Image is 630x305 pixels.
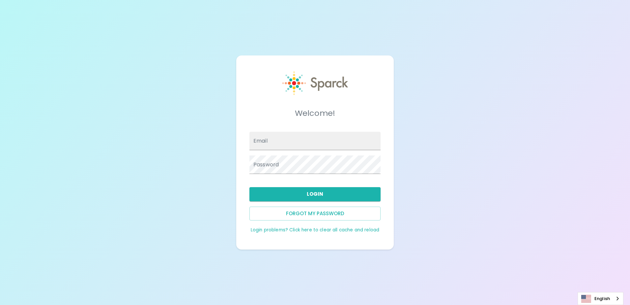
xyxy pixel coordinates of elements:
[282,71,348,95] img: Sparck logo
[249,207,381,220] button: Forgot my password
[251,227,379,233] a: Login problems? Click here to clear all cache and reload
[578,292,623,305] a: English
[249,108,381,119] h5: Welcome!
[249,187,381,201] button: Login
[578,292,623,305] aside: Language selected: English
[578,292,623,305] div: Language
